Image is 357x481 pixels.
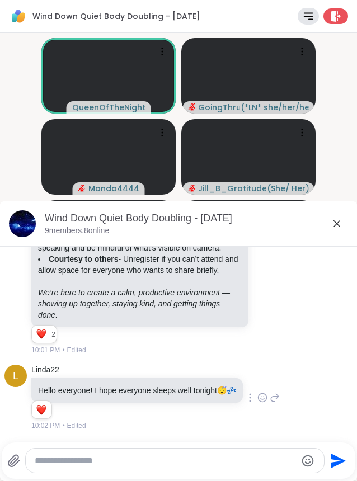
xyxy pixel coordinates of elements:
[188,185,196,192] span: audio-muted
[31,365,59,376] a: Linda22
[45,211,348,225] div: Wind Down Quiet Body Doubling - [DATE]
[9,7,28,26] img: ShareWell Logomark
[67,345,86,355] span: Edited
[38,253,242,276] li: - Unregister if you can’t attend and allow space for everyone who wants to share briefly.
[9,210,36,237] img: Wind Down Quiet Body Doubling - Tuesday, Oct 07
[31,421,60,431] span: 10:02 PM
[267,183,309,194] span: ( She/ Her )
[13,369,18,384] span: L
[31,345,60,355] span: 10:01 PM
[51,329,57,339] span: 2
[88,183,139,194] span: Manda4444
[32,11,200,22] span: Wind Down Quiet Body Doubling - [DATE]
[62,421,64,431] span: •
[198,102,239,113] span: GoingThruIt
[35,330,47,339] button: Reactions: love
[45,225,109,237] p: 9 members, 8 online
[62,345,64,355] span: •
[67,421,86,431] span: Edited
[78,185,86,192] span: audio-muted
[72,102,145,113] span: QueenOfTheNight
[227,386,236,395] span: 💤
[188,103,196,111] span: audio-muted
[49,254,118,263] strong: Courtesy to others
[241,102,309,113] span: ( *LN* she/her/hers )
[32,326,51,343] div: Reaction list
[198,183,266,194] span: Jill_B_Gratitude
[38,385,236,396] p: Hello everyone! I hope everyone sleeps well tonight
[32,401,51,419] div: Reaction list
[217,386,227,395] span: 😴
[38,288,230,319] em: We’re here to create a calm, productive environment — showing up together, staying kind, and gett...
[35,405,47,414] button: Reactions: love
